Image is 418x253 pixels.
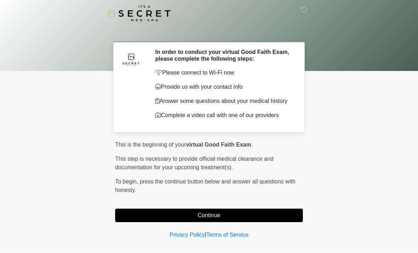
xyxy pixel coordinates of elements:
span: This is the beginning of your [115,142,186,148]
a: Terms of Service [206,232,248,238]
span: . [251,142,253,148]
span: To begin, [115,178,140,185]
span: This step is necessary to provide official medical clearance and documentation for your upcoming ... [115,156,273,170]
a: | [205,232,206,238]
p: Answer some questions about your medical history [155,97,292,105]
img: Agent Avatar [120,49,142,70]
span: press the continue button below and answer all questions with honesty. [115,178,295,193]
a: Privacy Policy [170,232,205,238]
p: Provide us with your contact info [155,83,292,91]
button: Continue [115,209,303,222]
h1: ‎ ‎ [110,26,308,39]
strong: virtual Good Faith Exam [186,142,251,148]
p: Complete a video call with one of our providers [155,111,292,120]
img: It's A Secret Med Spa Logo [108,5,170,21]
h2: In order to conduct your virtual Good Faith Exam, please complete the following steps: [155,49,292,62]
p: Please connect to Wi-Fi now [155,68,292,77]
